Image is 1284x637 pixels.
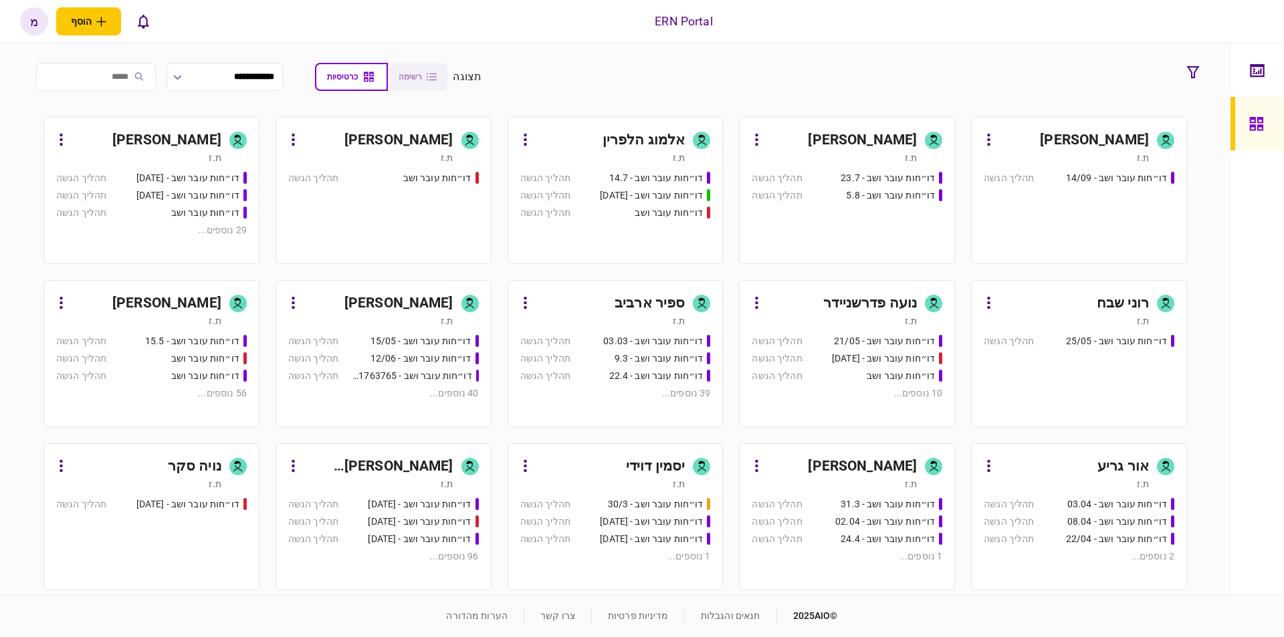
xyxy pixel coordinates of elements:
div: דו״חות עובר ושב - 22.4 [609,369,704,383]
a: [PERSON_NAME]ת.זדו״חות עובר ושב - 14/09תהליך הגשה [971,117,1187,264]
div: דו״חות עובר ושב [171,206,239,220]
button: מ [20,7,48,35]
div: תהליך הגשה [752,352,802,366]
div: [PERSON_NAME] [344,130,453,151]
div: 1 נוספים ... [520,549,711,563]
div: תהליך הגשה [288,515,338,529]
div: 1 נוספים ... [752,549,942,563]
div: תהליך הגשה [520,497,570,511]
div: תצוגה [453,69,481,85]
a: נועה פדרשניידרת.זדו״חות עובר ושב - 21/05תהליך הגשהדו״חות עובר ושב - 03/06/25תהליך הגשהדו״חות עובר... [739,280,955,427]
div: דו״חות עובר ושב - 19/03/2025 [368,497,471,511]
div: ת.ז [905,151,917,164]
div: תהליך הגשה [56,352,106,366]
div: דו״חות עובר ושב - 03.03 [603,334,703,348]
a: ספיר ארביבת.זדו״חות עובר ושב - 03.03תהליך הגשהדו״חות עובר ושב - 9.3תהליך הגשהדו״חות עובר ושב - 22... [508,280,724,427]
div: תהליך הגשה [56,188,106,203]
div: דו״חות עובר ושב - 15/05 [370,334,471,348]
div: דו״חות עובר ושב - 22/04 [1066,532,1167,546]
a: [PERSON_NAME]ת.זדו״חות עובר ושב - 31.3תהליך הגשהדו״חות עובר ושב - 02.04תהליך הגשהדו״חות עובר ושב ... [739,443,955,590]
div: תהליך הגשה [520,171,570,185]
div: תהליך הגשה [752,171,802,185]
div: דו״חות עובר ושב - 5.8 [846,188,935,203]
div: תהליך הגשה [288,532,338,546]
div: תהליך הגשה [520,369,570,383]
div: [PERSON_NAME] [112,130,221,151]
div: תהליך הגשה [56,171,106,185]
button: כרטיסיות [315,63,388,91]
div: ת.ז [673,477,685,491]
div: 2 נוספים ... [984,549,1174,563]
div: דו״חות עובר ושב [171,352,239,366]
div: תהליך הגשה [56,206,106,220]
div: © 2025 AIO [776,609,838,623]
div: ת.ז [441,477,453,491]
div: [PERSON_NAME] [PERSON_NAME] [304,456,453,477]
div: תהליך הגשה [56,334,106,348]
div: [PERSON_NAME] [1040,130,1149,151]
div: תהליך הגשה [56,369,106,383]
div: ת.ז [1137,314,1149,328]
div: דו״חות עובר ושב - 511763765 18/06 [352,369,471,383]
div: ERN Portal [655,13,712,30]
div: נועה פדרשניידר [823,293,917,314]
div: דו״חות עובר ושב - 25.06.25 [136,171,239,185]
div: ת.ז [441,314,453,328]
div: [PERSON_NAME] [112,293,221,314]
div: 56 נוספים ... [56,386,247,400]
div: ת.ז [905,314,917,328]
div: דו״חות עובר ושב - 03/06/25 [832,352,935,366]
div: דו״חות עובר ושב - 12/06 [370,352,471,366]
div: ת.ז [673,314,685,328]
div: דו״חות עובר ושב - 25/05 [1066,334,1167,348]
div: דו״חות עובר ושב - 15.07.25 [600,188,703,203]
div: דו״חות עובר ושב - 03.04 [1067,497,1167,511]
a: [PERSON_NAME]ת.זדו״חות עובר ושבתהליך הגשה [276,117,492,264]
div: דו״חות עובר ושב - 08.04 [1067,515,1167,529]
div: דו״חות עובר ושב - 24.4 [841,532,935,546]
div: [PERSON_NAME] [344,293,453,314]
div: תהליך הגשה [752,497,802,511]
a: [PERSON_NAME]ת.זדו״חות עובר ושב - 23.7תהליך הגשהדו״חות עובר ושב - 5.8תהליך הגשה [739,117,955,264]
div: 39 נוספים ... [520,386,711,400]
div: דו״חות עובר ושב - 14.7 [609,171,704,185]
div: תהליך הגשה [752,369,802,383]
div: ספיר ארביב [615,293,685,314]
div: תהליך הגשה [984,532,1034,546]
div: ת.ז [673,151,685,164]
div: תהליך הגשה [520,188,570,203]
div: דו״חות עובר ושב - 02.04 [835,515,935,529]
div: ת.ז [209,314,221,328]
a: מדיניות פרטיות [608,610,668,621]
a: [PERSON_NAME]ת.זדו״חות עובר ושב - 25.06.25תהליך הגשהדו״חות עובר ושב - 26.06.25תהליך הגשהדו״חות עו... [43,117,259,264]
div: דו״חות עובר ושב - 14/09 [1066,171,1167,185]
div: תהליך הגשה [520,334,570,348]
a: רוני שבחת.זדו״חות עובר ושב - 25/05תהליך הגשה [971,280,1187,427]
div: תהליך הגשה [752,188,802,203]
a: הערות מהדורה [446,610,508,621]
div: תהליך הגשה [984,171,1034,185]
div: 96 נוספים ... [288,549,479,563]
div: אלמוג הלפרין [603,130,685,151]
div: [PERSON_NAME] [808,130,917,151]
div: דו״חות עובר ושב [171,369,239,383]
div: אור גריע [1097,456,1149,477]
div: דו״חות עובר ושב - 19.3.25 [368,532,471,546]
div: 40 נוספים ... [288,386,479,400]
div: [PERSON_NAME] [808,456,917,477]
div: דו״חות עובר ושב [635,206,703,220]
a: [PERSON_NAME]ת.זדו״חות עובר ושב - 15/05תהליך הגשהדו״חות עובר ושב - 12/06תהליך הגשהדו״חות עובר ושב... [276,280,492,427]
div: תהליך הגשה [288,171,338,185]
div: דו״חות עובר ושב - 31.08.25 [600,515,703,529]
div: תהליך הגשה [56,497,106,511]
div: דו״חות עובר ושב - 30/3 [608,497,704,511]
a: אלמוג הלפריןת.זדו״חות עובר ושב - 14.7תהליך הגשהדו״חות עובר ושב - 15.07.25תהליך הגשהדו״חות עובר וש... [508,117,724,264]
button: פתח תפריט להוספת לקוח [56,7,121,35]
a: נויה סקרת.זדו״חות עובר ושב - 19.03.2025תהליך הגשה [43,443,259,590]
div: תהליך הגשה [984,515,1034,529]
button: רשימה [388,63,447,91]
div: יסמין דוידי [626,456,685,477]
div: תהליך הגשה [752,334,802,348]
div: דו״חות עובר ושב - 26.06.25 [136,188,239,203]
